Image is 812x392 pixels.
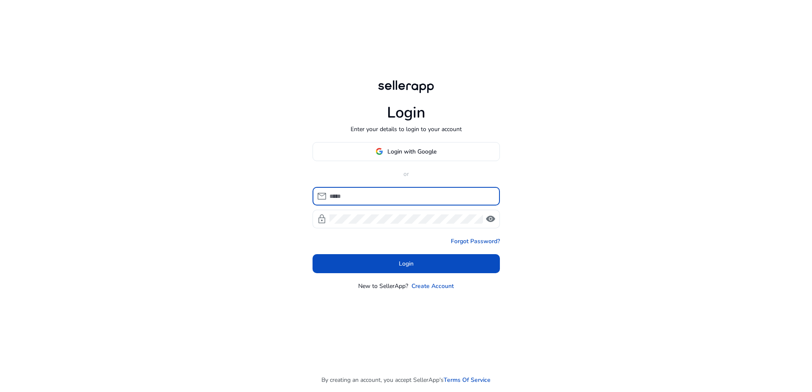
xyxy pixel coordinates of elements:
a: Create Account [411,282,454,291]
span: Login [399,259,414,268]
button: Login with Google [313,142,500,161]
p: or [313,170,500,178]
button: Login [313,254,500,273]
span: visibility [486,214,496,224]
span: mail [317,191,327,201]
span: lock [317,214,327,224]
a: Forgot Password? [451,237,500,246]
span: Login with Google [387,147,436,156]
h1: Login [387,104,425,122]
a: Terms Of Service [444,376,491,384]
p: Enter your details to login to your account [351,125,462,134]
img: google-logo.svg [376,148,383,155]
p: New to SellerApp? [358,282,408,291]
